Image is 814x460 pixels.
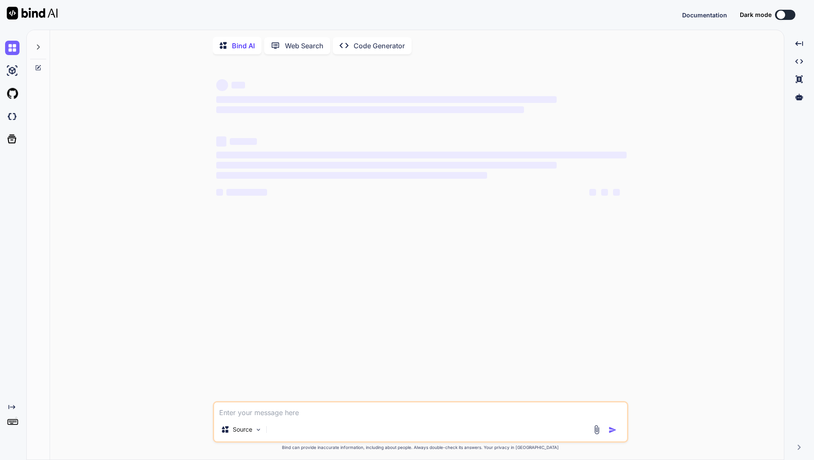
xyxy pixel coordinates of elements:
[231,82,245,89] span: ‌
[216,79,228,91] span: ‌
[613,189,620,196] span: ‌
[216,152,627,158] span: ‌
[5,64,20,78] img: ai-studio
[213,444,628,451] p: Bind can provide inaccurate information, including about people. Always double-check its answers....
[255,426,262,433] img: Pick Models
[216,106,524,113] span: ‌
[230,138,257,145] span: ‌
[216,172,487,179] span: ‌
[592,425,602,435] img: attachment
[216,189,223,196] span: ‌
[601,189,608,196] span: ‌
[226,189,267,196] span: ‌
[608,426,617,434] img: icon
[7,7,58,19] img: Bind AI
[589,189,596,196] span: ‌
[285,41,323,51] p: Web Search
[233,425,252,434] p: Source
[5,41,20,55] img: chat
[682,11,727,19] button: Documentation
[682,11,727,19] span: Documentation
[216,162,557,169] span: ‌
[740,11,772,19] span: Dark mode
[216,136,226,147] span: ‌
[232,41,255,51] p: Bind AI
[5,86,20,101] img: githubLight
[216,96,557,103] span: ‌
[5,109,20,124] img: darkCloudIdeIcon
[354,41,405,51] p: Code Generator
